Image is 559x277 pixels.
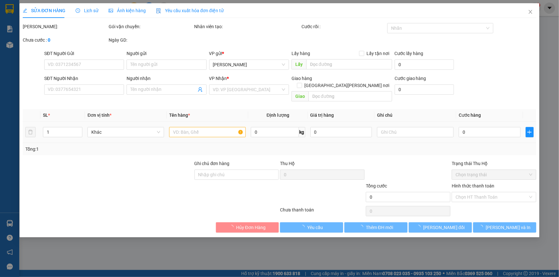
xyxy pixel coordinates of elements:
input: Ghi chú đơn hàng [194,170,279,180]
span: Đơn vị tính [87,113,111,118]
button: Close [522,3,539,21]
div: SĐT Người Gửi [44,50,124,57]
span: SL [43,113,48,118]
span: Khác [91,127,160,137]
label: Cước lấy hàng [395,51,423,56]
span: close [528,9,533,14]
span: loading [359,225,366,229]
span: picture [109,8,113,13]
button: plus [526,127,534,137]
span: [PERSON_NAME] đổi [423,224,464,231]
button: [PERSON_NAME] đổi [409,222,472,233]
div: SĐT Người Nhận [44,75,124,82]
span: loading [416,225,423,229]
input: Cước giao hàng [395,84,454,95]
div: Nhân viên tạo: [194,23,300,30]
button: delete [25,127,36,137]
label: Cước giao hàng [395,76,426,81]
span: Tên hàng [169,113,190,118]
span: SỬA ĐƠN HÀNG [23,8,65,13]
span: user-add [198,87,203,92]
label: Hình thức thanh toán [452,183,494,188]
div: Chưa cước : [23,36,107,44]
span: Hủy Đơn Hàng [236,224,266,231]
span: Yêu cầu xuất hóa đơn điện tử [156,8,224,13]
input: VD: Bàn, Ghế [169,127,246,137]
span: Ảnh kiện hàng [109,8,146,13]
div: Ngày GD: [109,36,193,44]
img: icon [156,8,161,13]
span: loading [229,225,236,229]
input: Dọc đường [306,59,392,69]
button: Yêu cầu [280,222,343,233]
div: Chưa thanh toán [280,206,366,218]
span: Giá trị hàng [310,113,334,118]
div: Trạng thái Thu Hộ [452,160,536,167]
span: kg [299,127,305,137]
button: [PERSON_NAME] và In [473,222,536,233]
button: Hủy Đơn Hàng [216,222,279,233]
span: Lấy tận nơi [364,50,392,57]
span: clock-circle [76,8,80,13]
div: Cước rồi : [301,23,386,30]
span: Giao hàng [292,76,312,81]
div: Gói vận chuyển: [109,23,193,30]
span: [GEOGRAPHIC_DATA][PERSON_NAME] nơi [302,82,392,89]
span: edit [23,8,27,13]
input: Cước lấy hàng [395,59,454,70]
span: Lấy hàng [292,51,310,56]
span: Chọn trạng thái [456,170,532,179]
span: Thêm ĐH mới [366,224,393,231]
span: loading [479,225,486,229]
div: Tổng: 1 [25,146,216,153]
input: Ghi Chú [377,127,454,137]
th: Ghi chú [374,109,456,122]
span: Phan Thiết [213,60,285,69]
button: Thêm ĐH mới [344,222,407,233]
span: plus [526,130,533,135]
span: Lịch sử [76,8,98,13]
span: loading [300,225,307,229]
span: Yêu cầu [307,224,323,231]
span: Lấy [292,59,306,69]
div: Người nhận [127,75,206,82]
span: Thu Hộ [280,161,295,166]
b: 0 [48,37,50,43]
span: [PERSON_NAME] và In [486,224,531,231]
span: Cước hàng [459,113,481,118]
div: Người gửi [127,50,206,57]
div: [PERSON_NAME]: [23,23,107,30]
span: VP Nhận [209,76,227,81]
label: Ghi chú đơn hàng [194,161,230,166]
span: Định lượng [267,113,289,118]
span: Tổng cước [366,183,387,188]
input: Dọc đường [308,91,392,101]
div: VP gửi [209,50,289,57]
span: Giao [292,91,308,101]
